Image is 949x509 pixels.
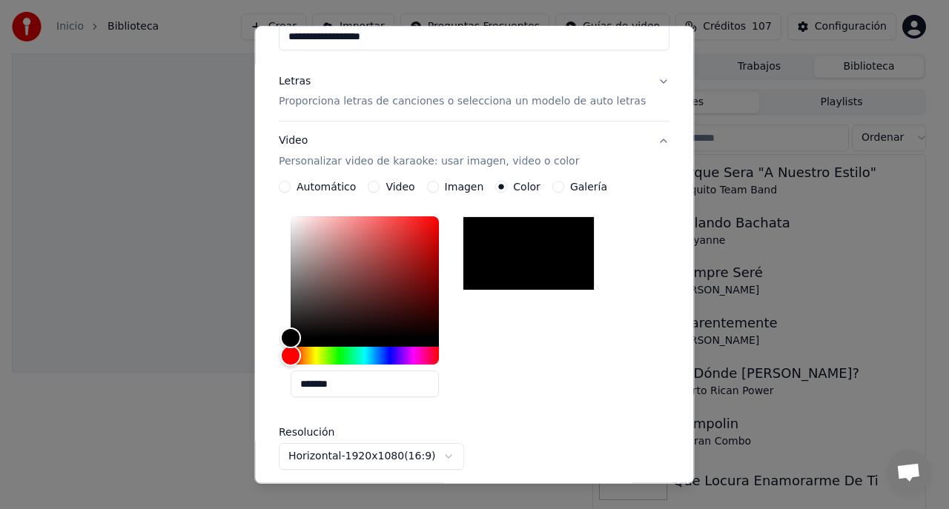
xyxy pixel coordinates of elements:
label: Automático [297,182,356,192]
p: Proporciona letras de canciones o selecciona un modelo de auto letras [279,94,646,109]
label: Imagen [445,182,484,192]
label: Galería [570,182,607,192]
label: Color [514,182,541,192]
button: LetrasProporciona letras de canciones o selecciona un modelo de auto letras [279,61,669,121]
label: Video [386,182,415,192]
div: Video [279,133,579,169]
div: Color [291,216,439,338]
button: VideoPersonalizar video de karaoke: usar imagen, video o color [279,122,669,181]
p: Personalizar video de karaoke: usar imagen, video o color [279,154,579,169]
div: Hue [291,347,439,365]
label: Resolución [279,427,427,437]
div: Letras [279,73,311,88]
